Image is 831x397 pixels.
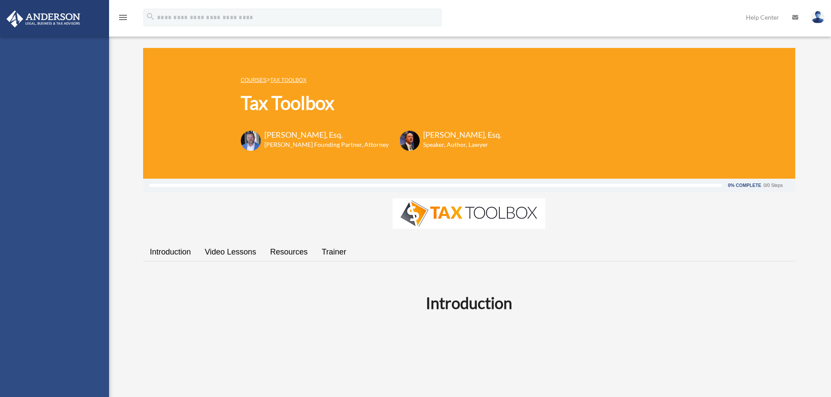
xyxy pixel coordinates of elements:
[241,131,261,151] img: Toby-circle-head.png
[315,240,353,265] a: Trainer
[811,11,824,24] img: User Pic
[423,129,502,140] h3: [PERSON_NAME], Esq.
[241,77,267,83] a: COURSES
[423,140,491,149] h6: Speaker, Author, Lawyer
[4,10,83,27] img: Anderson Advisors Platinum Portal
[148,292,790,314] h2: Introduction
[143,240,198,265] a: Introduction
[118,15,128,23] a: menu
[270,77,306,83] a: Tax Toolbox
[763,183,783,188] div: 0/0 Steps
[198,240,263,265] a: Video Lessons
[728,183,761,188] div: 0% Complete
[118,12,128,23] i: menu
[264,140,389,149] h6: [PERSON_NAME] Founding Partner, Attorney
[264,129,389,140] h3: [PERSON_NAME], Esq.
[241,75,502,85] p: >
[400,131,420,151] img: Scott-Estill-Headshot.png
[241,90,502,116] h1: Tax Toolbox
[263,240,315,265] a: Resources
[146,12,155,21] i: search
